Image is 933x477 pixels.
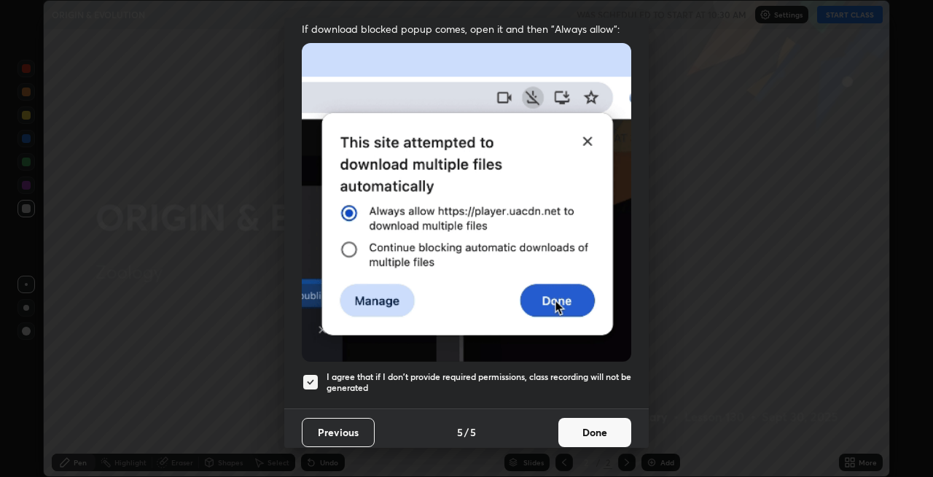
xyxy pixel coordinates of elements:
[302,22,631,36] span: If download blocked popup comes, open it and then "Always allow":
[302,43,631,362] img: downloads-permission-blocked.gif
[302,418,375,447] button: Previous
[470,424,476,440] h4: 5
[464,424,469,440] h4: /
[558,418,631,447] button: Done
[327,371,631,394] h5: I agree that if I don't provide required permissions, class recording will not be generated
[457,424,463,440] h4: 5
